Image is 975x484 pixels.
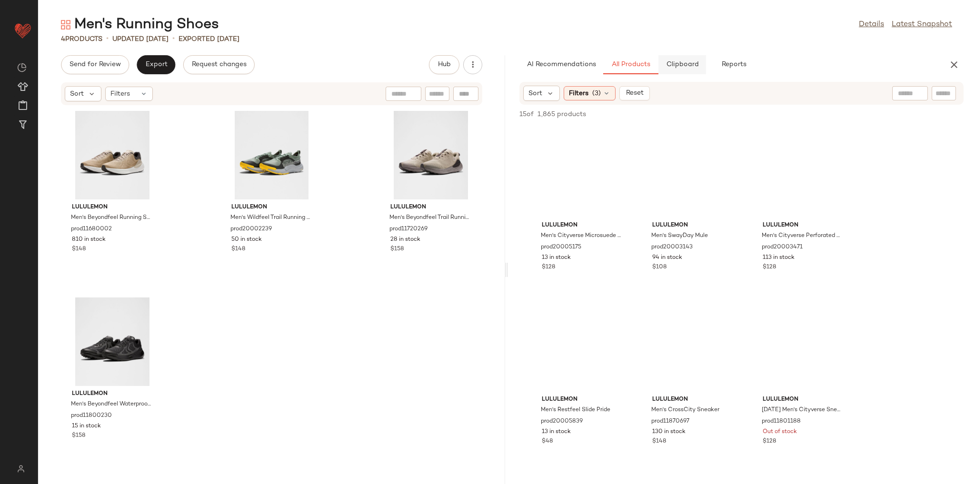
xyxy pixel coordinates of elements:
span: Men's Cityverse Microsuede Sneaker [541,232,622,240]
span: $148 [72,245,86,254]
span: lululemon [72,390,153,398]
span: Reports [721,61,746,69]
span: prod20003143 [651,243,693,252]
img: heart_red.DM2ytmEG.svg [13,21,32,40]
button: Reset [619,86,650,100]
button: Request changes [183,55,255,74]
span: Send for Review [69,61,121,69]
span: All Products [611,61,650,69]
img: LM9B08S_018638_1 [64,297,160,386]
a: Latest Snapshot [892,19,952,30]
span: Men's Beyondfeel Running Shoe [71,214,152,222]
span: 15 in stock [72,422,101,431]
span: Men's SwayDay Mule [651,232,708,240]
span: prod20005839 [541,417,583,426]
span: AI Recommendations [527,61,596,69]
span: prod11801188 [762,417,801,426]
span: lululemon [390,203,471,212]
span: 94 in stock [652,254,682,262]
span: Men's Wildfeel Trail Running Shoe [230,214,311,222]
img: svg%3e [17,63,27,72]
span: $148 [231,245,245,254]
span: lululemon [652,221,733,230]
span: prod11680002 [71,225,112,234]
span: $128 [763,263,776,272]
span: Filters [110,89,130,99]
span: lululemon [542,395,623,404]
span: prod20005175 [541,243,581,252]
span: 50 in stock [231,236,262,244]
span: $148 [652,437,666,446]
span: lululemon [763,221,844,230]
span: $128 [542,263,555,272]
span: 130 in stock [652,428,686,436]
span: 13 in stock [542,254,571,262]
div: Products [61,34,102,44]
span: 15 of [519,109,534,119]
span: lululemon [763,395,844,404]
span: Request changes [191,61,247,69]
p: updated [DATE] [112,34,169,44]
span: [DATE] Men's Cityverse Sneaker [762,406,843,415]
span: $48 [542,437,553,446]
span: 113 in stock [763,254,795,262]
img: svg%3e [11,465,30,473]
span: Export [145,61,167,69]
button: Export [137,55,175,74]
span: Men's Beyondfeel Waterproof Running Shoe [71,400,152,409]
span: lululemon [542,221,623,230]
a: Details [859,19,884,30]
span: 1,865 products [537,109,586,119]
span: $128 [763,437,776,446]
span: lululemon [72,203,153,212]
span: Filters [569,89,588,99]
button: Hub [429,55,459,74]
span: prod20003471 [762,243,803,252]
span: Reset [625,89,643,97]
span: Sort [528,89,542,99]
span: prod11720269 [389,225,428,234]
img: svg%3e [61,20,70,30]
span: Men's Restfeel Slide Pride [541,406,610,415]
span: Clipboard [666,61,698,69]
span: prod11800230 [71,412,112,420]
span: $158 [72,432,85,440]
p: Exported [DATE] [179,34,239,44]
div: Men's Running Shoes [61,15,219,34]
span: 13 in stock [542,428,571,436]
img: LM9AVDS_072917_1 [64,111,160,199]
span: Men's Cityverse Perforated Sneaker [762,232,843,240]
span: 4 [61,36,65,43]
span: (3) [592,89,601,99]
span: $108 [652,263,667,272]
span: • [106,33,109,45]
span: lululemon [652,395,733,404]
img: LM9B75S_071739_1 [224,111,320,199]
button: Send for Review [61,55,129,74]
span: prod11870697 [651,417,689,426]
span: lululemon [231,203,312,212]
span: Hub [438,61,451,69]
span: 810 in stock [72,236,106,244]
span: Sort [70,89,84,99]
span: prod20002239 [230,225,272,234]
span: • [172,33,175,45]
span: 28 in stock [390,236,420,244]
span: Out of stock [763,428,797,436]
span: $158 [390,245,404,254]
img: LM9AVES_070033_1 [383,111,479,199]
span: Men's Beyondfeel Trail Running Shoe [389,214,470,222]
span: Men's CrossCity Sneaker [651,406,719,415]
